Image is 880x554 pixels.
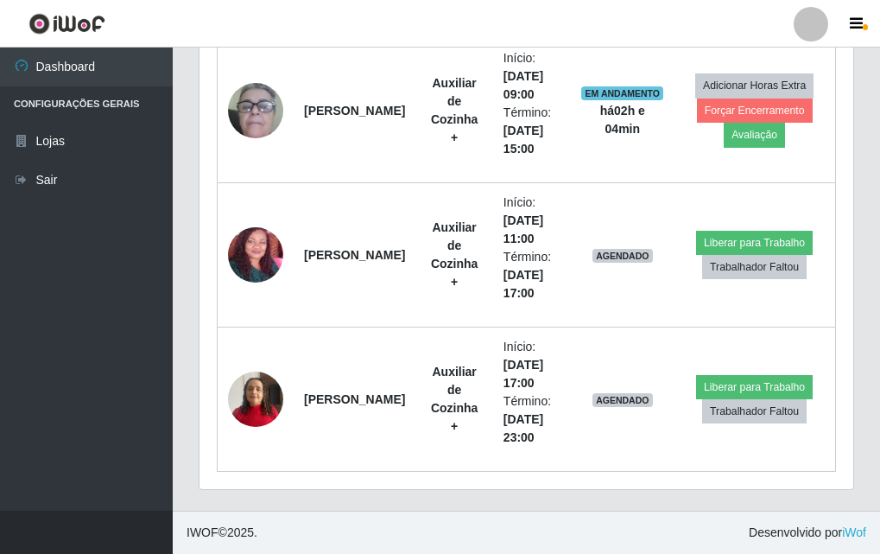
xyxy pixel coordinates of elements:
[28,13,105,35] img: CoreUI Logo
[503,49,560,104] li: Início:
[503,194,560,248] li: Início:
[702,255,807,279] button: Trabalhador Faltou
[187,524,257,542] span: © 2025 .
[431,365,478,433] strong: Auxiliar de Cozinha +
[749,524,866,542] span: Desenvolvido por
[228,362,283,436] img: 1737135977494.jpeg
[187,525,218,539] span: IWOF
[304,248,405,262] strong: [PERSON_NAME]
[503,104,560,158] li: Término:
[431,76,478,144] strong: Auxiliar de Cozinha +
[431,220,478,289] strong: Auxiliar de Cozinha +
[581,86,663,100] span: EM ANDAMENTO
[696,375,813,399] button: Liberar para Trabalho
[592,393,653,407] span: AGENDADO
[503,124,543,156] time: [DATE] 15:00
[724,123,785,147] button: Avaliação
[304,392,405,406] strong: [PERSON_NAME]
[503,268,543,300] time: [DATE] 17:00
[228,198,283,312] img: 1695958183677.jpeg
[503,69,543,101] time: [DATE] 09:00
[503,338,560,392] li: Início:
[503,248,560,302] li: Término:
[304,104,405,118] strong: [PERSON_NAME]
[592,249,653,263] span: AGENDADO
[695,73,814,98] button: Adicionar Horas Extra
[228,54,283,168] img: 1705182808004.jpeg
[503,213,543,245] time: [DATE] 11:00
[842,525,866,539] a: iWof
[696,231,813,255] button: Liberar para Trabalho
[702,399,807,423] button: Trabalhador Faltou
[503,392,560,447] li: Término:
[503,412,543,444] time: [DATE] 23:00
[503,358,543,390] time: [DATE] 17:00
[697,99,813,123] button: Forçar Encerramento
[600,104,645,136] strong: há 02 h e 04 min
